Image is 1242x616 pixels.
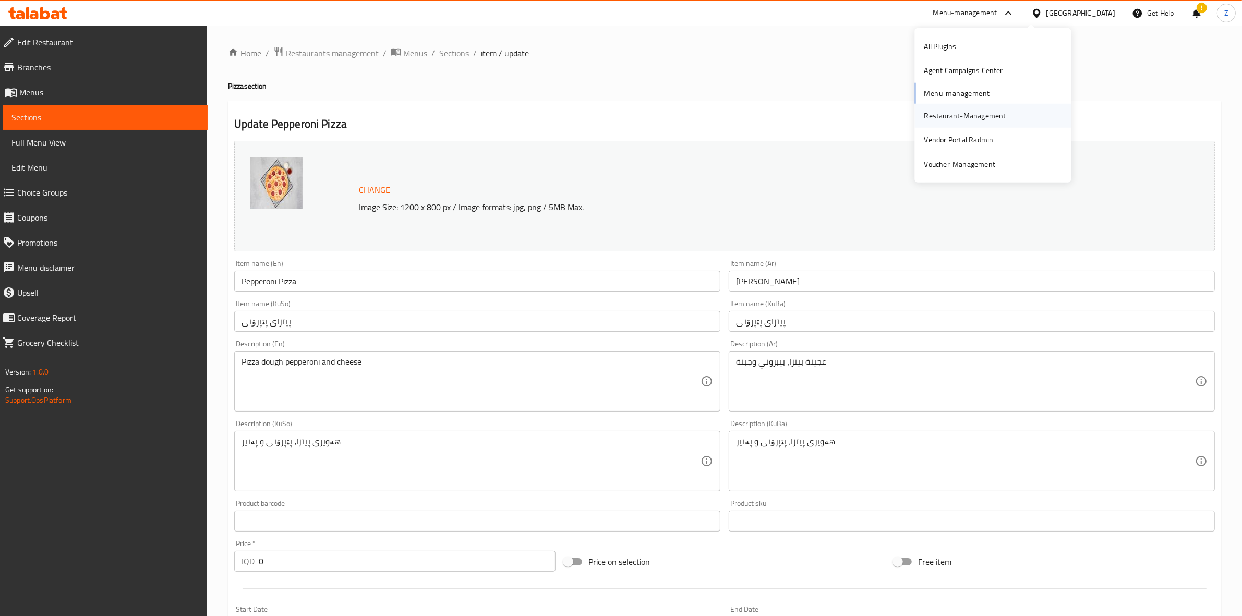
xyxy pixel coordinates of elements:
[11,111,199,124] span: Sections
[5,383,53,396] span: Get support on:
[403,47,427,59] span: Menus
[234,116,1215,132] h2: Update Pepperoni Pizza
[736,437,1195,486] textarea: هەویری پیتزا، پێپرۆنی و پەنیر
[924,134,994,146] div: Vendor Portal Radmin
[588,555,650,568] span: Price on selection
[3,155,208,180] a: Edit Menu
[17,186,199,199] span: Choice Groups
[5,365,31,379] span: Version:
[431,47,435,59] li: /
[17,261,199,274] span: Menu disclaimer
[234,271,720,292] input: Enter name En
[473,47,477,59] li: /
[259,551,556,572] input: Please enter price
[286,47,379,59] span: Restaurants management
[736,357,1195,406] textarea: عجينة بيتزا، بيبروني وجبنة
[1046,7,1115,19] div: [GEOGRAPHIC_DATA]
[242,555,255,567] p: IQD
[11,136,199,149] span: Full Menu View
[266,47,269,59] li: /
[228,47,261,59] a: Home
[273,46,379,60] a: Restaurants management
[3,130,208,155] a: Full Menu View
[924,65,1003,76] div: Agent Campaigns Center
[359,183,390,198] span: Change
[1224,7,1228,19] span: Z
[17,311,199,324] span: Coverage Report
[32,365,49,379] span: 1.0.0
[481,47,529,59] span: item / update
[355,179,394,201] button: Change
[228,81,1221,91] h4: Pizza section
[729,271,1215,292] input: Enter name Ar
[250,157,303,209] img: Pepperoni_Pizza_638422137822764214.jpg
[17,211,199,224] span: Coupons
[924,158,996,170] div: Voucher-Management
[242,437,701,486] textarea: هەویری پیتزا، پێپرۆنی و پەنیر
[729,511,1215,532] input: Please enter product sku
[17,286,199,299] span: Upsell
[228,46,1221,60] nav: breadcrumb
[383,47,387,59] li: /
[355,201,1066,213] p: Image Size: 1200 x 800 px / Image formats: jpg, png / 5MB Max.
[242,357,701,406] textarea: Pizza dough pepperoni and cheese
[11,161,199,174] span: Edit Menu
[924,110,1006,122] div: Restaurant-Management
[234,511,720,532] input: Please enter product barcode
[17,61,199,74] span: Branches
[19,86,199,99] span: Menus
[924,41,957,52] div: All Plugins
[391,46,427,60] a: Menus
[17,36,199,49] span: Edit Restaurant
[439,47,469,59] a: Sections
[729,311,1215,332] input: Enter name KuBa
[17,336,199,349] span: Grocery Checklist
[3,105,208,130] a: Sections
[933,7,997,19] div: Menu-management
[5,393,71,407] a: Support.OpsPlatform
[234,311,720,332] input: Enter name KuSo
[17,236,199,249] span: Promotions
[918,555,951,568] span: Free item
